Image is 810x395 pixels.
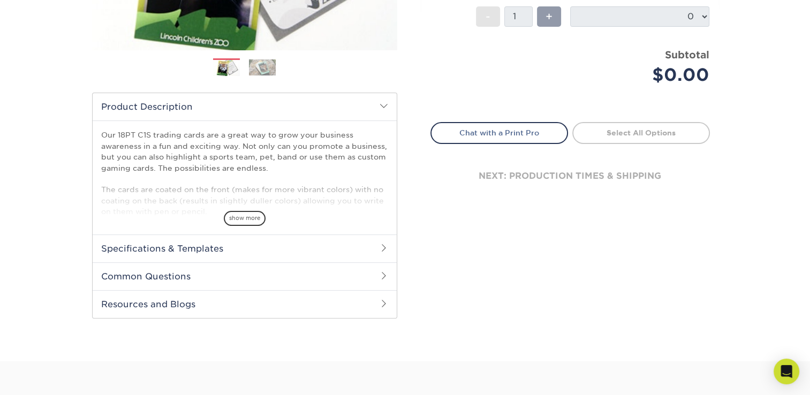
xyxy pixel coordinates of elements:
[546,9,552,25] span: +
[774,359,799,384] div: Open Intercom Messenger
[430,144,710,208] div: next: production times & shipping
[572,122,710,143] a: Select All Options
[93,93,397,120] h2: Product Description
[101,130,388,217] p: Our 18PT C1S trading cards are a great way to grow your business awareness in a fun and exciting ...
[213,59,240,77] img: Trading Cards 01
[430,122,568,143] a: Chat with a Print Pro
[93,234,397,262] h2: Specifications & Templates
[578,62,709,88] div: $0.00
[224,211,266,225] span: show more
[93,262,397,290] h2: Common Questions
[93,290,397,318] h2: Resources and Blogs
[249,59,276,75] img: Trading Cards 02
[486,9,490,25] span: -
[3,362,91,391] iframe: Google Customer Reviews
[665,49,709,60] strong: Subtotal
